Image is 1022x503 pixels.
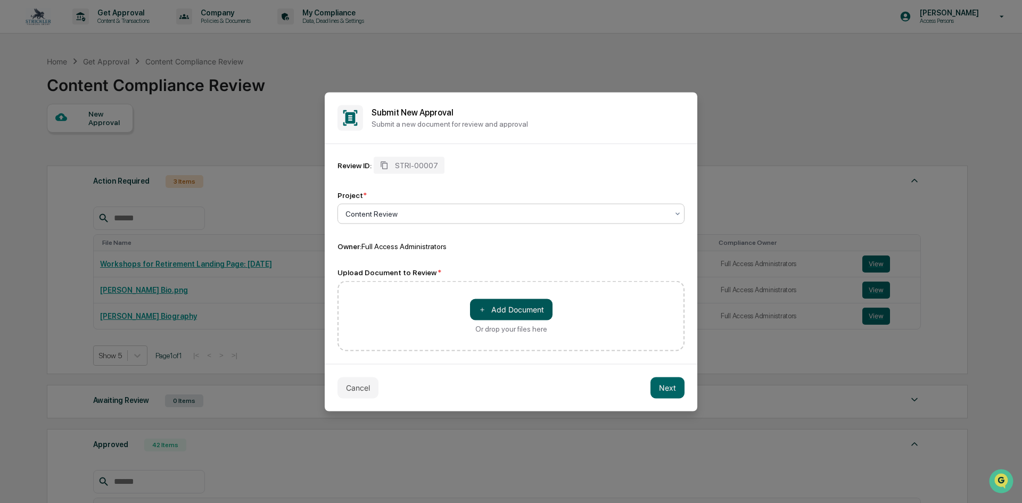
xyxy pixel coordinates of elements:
[11,135,19,144] div: 🖐️
[77,135,86,144] div: 🗄️
[11,81,30,101] img: 1746055101610-c473b297-6a78-478c-a979-82029cc54cd1
[73,130,136,149] a: 🗄️Attestations
[21,154,67,165] span: Data Lookup
[337,161,372,169] div: Review ID:
[337,191,367,199] div: Project
[36,92,135,101] div: We're available if you need us!
[88,134,132,145] span: Attestations
[36,81,175,92] div: Start new chat
[470,299,553,320] button: Or drop your files here
[337,268,685,276] div: Upload Document to Review
[988,468,1017,497] iframe: Open customer support
[395,161,438,169] span: STRI-00007
[181,85,194,97] button: Start new chat
[106,180,129,188] span: Pylon
[11,155,19,164] div: 🔎
[361,242,447,250] span: Full Access Administrators
[75,180,129,188] a: Powered byPylon
[372,120,685,128] p: Submit a new document for review and approval
[337,377,378,398] button: Cancel
[372,108,685,118] h2: Submit New Approval
[11,22,194,39] p: How can we help?
[337,242,361,250] span: Owner:
[650,377,685,398] button: Next
[475,324,547,333] div: Or drop your files here
[6,150,71,169] a: 🔎Data Lookup
[479,304,486,315] span: ＋
[21,134,69,145] span: Preclearance
[6,130,73,149] a: 🖐️Preclearance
